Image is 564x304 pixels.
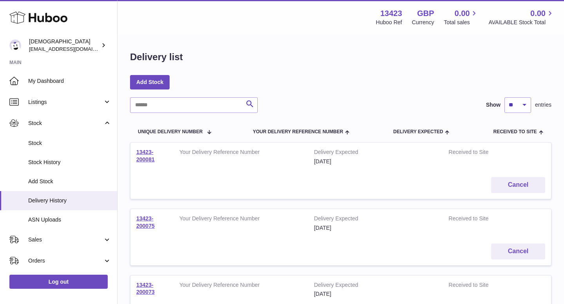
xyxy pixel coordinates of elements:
[380,8,402,19] strong: 13423
[530,8,546,19] span: 0.00
[179,281,302,291] strong: Your Delivery Reference Number
[29,46,115,52] span: [EMAIL_ADDRESS][DOMAIN_NAME]
[393,129,443,134] span: Delivery Expected
[130,51,183,63] h1: Delivery list
[136,215,155,229] a: 13423-200075
[491,243,545,259] button: Cancel
[314,148,437,158] strong: Delivery Expected
[488,19,555,26] span: AVAILABLE Stock Total
[28,216,111,224] span: ASN Uploads
[444,8,479,26] a: 0.00 Total sales
[179,148,302,158] strong: Your Delivery Reference Number
[412,19,434,26] div: Currency
[493,129,537,134] span: Received to Site
[376,19,402,26] div: Huboo Ref
[448,281,512,291] strong: Received to Site
[314,224,437,232] div: [DATE]
[9,275,108,289] a: Log out
[28,98,103,106] span: Listings
[455,8,470,19] span: 0.00
[417,8,434,19] strong: GBP
[535,101,551,109] span: entries
[314,158,437,165] div: [DATE]
[130,75,170,89] a: Add Stock
[29,38,99,53] div: [DEMOGRAPHIC_DATA]
[28,257,103,265] span: Orders
[491,177,545,193] button: Cancel
[488,8,555,26] a: 0.00 AVAILABLE Stock Total
[136,282,155,295] a: 13423-200073
[253,129,343,134] span: Your Delivery Reference Number
[314,215,437,224] strong: Delivery Expected
[28,236,103,243] span: Sales
[179,215,302,224] strong: Your Delivery Reference Number
[314,281,437,291] strong: Delivery Expected
[28,178,111,185] span: Add Stock
[28,159,111,166] span: Stock History
[448,215,512,224] strong: Received to Site
[9,39,21,51] img: olgazyuz@outlook.com
[486,101,501,109] label: Show
[28,120,103,127] span: Stock
[28,197,111,204] span: Delivery History
[28,77,111,85] span: My Dashboard
[448,148,512,158] strong: Received to Site
[28,139,111,147] span: Stock
[136,149,155,163] a: 13423-200081
[138,129,202,134] span: Unique Delivery Number
[314,290,437,298] div: [DATE]
[444,19,479,26] span: Total sales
